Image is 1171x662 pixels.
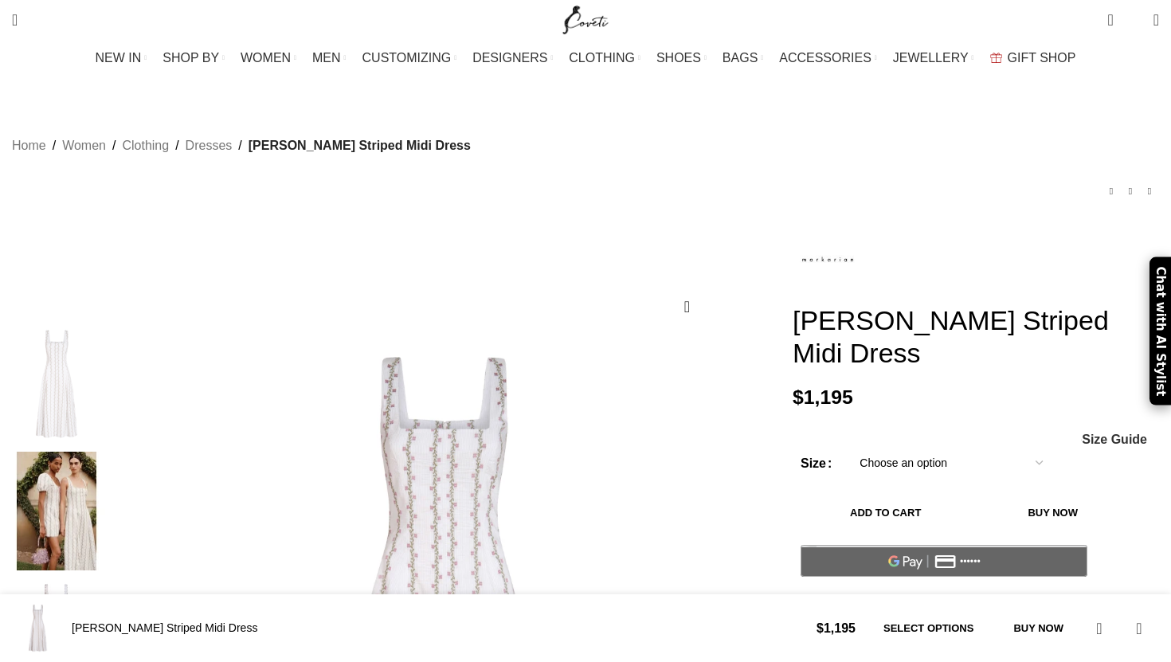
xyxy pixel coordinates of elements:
a: JEWELLERY [893,42,974,74]
button: Pay with GPay [801,545,1087,577]
span: SHOP BY [163,50,219,65]
span: NEW IN [96,50,142,65]
nav: Breadcrumb [12,135,471,156]
label: Size [801,453,832,474]
a: BAGS [723,42,763,74]
span: DESIGNERS [472,50,547,65]
a: Site logo [559,12,613,25]
span: WOMEN [241,50,291,65]
h4: [PERSON_NAME] Striped Midi Dress [72,621,805,637]
span: CLOTHING [569,50,635,65]
span: $ [817,621,824,635]
span: GIFT SHOP [1008,50,1076,65]
a: Women [62,135,106,156]
a: CUSTOMIZING [362,42,457,74]
h1: [PERSON_NAME] Striped Midi Dress [793,304,1159,370]
span: BAGS [723,50,758,65]
a: Previous product [1102,182,1121,201]
span: 0 [1109,8,1121,20]
span: 0 [1129,16,1141,28]
button: Buy now [997,612,1079,645]
bdi: 1,195 [793,386,853,408]
button: Buy now [978,496,1127,529]
img: GiftBag [990,53,1002,63]
div: My Wishlist [1126,4,1142,36]
a: Next product [1140,182,1159,201]
a: SHOP BY [163,42,225,74]
span: JEWELLERY [893,50,969,65]
bdi: 1,195 [817,621,856,635]
a: Search [4,4,25,36]
a: Home [12,135,46,156]
a: Dresses [186,135,233,156]
div: Main navigation [4,42,1167,74]
span: MEN [312,50,341,65]
a: Size Guide [1081,433,1147,446]
span: $ [793,386,804,408]
a: DESIGNERS [472,42,553,74]
a: NEW IN [96,42,147,74]
a: Clothing [122,135,169,156]
a: ACCESSORIES [779,42,877,74]
a: 0 [1099,4,1121,36]
img: Markarian [793,225,864,296]
text: •••••• [960,556,981,567]
a: WOMEN [241,42,296,74]
a: MEN [312,42,346,74]
a: Select options [867,612,989,645]
img: Markarian dress [8,452,105,571]
span: [PERSON_NAME] Striped Midi Dress [249,135,471,156]
img: Markarian [12,602,64,654]
a: GIFT SHOP [990,42,1076,74]
a: CLOTHING [569,42,640,74]
iframe: Secure express checkout frame [797,586,1091,624]
span: ACCESSORIES [779,50,871,65]
button: Add to cart [801,496,970,529]
span: SHOES [656,50,701,65]
span: CUSTOMIZING [362,50,452,65]
a: SHOES [656,42,707,74]
span: Size Guide [1082,433,1147,446]
img: Markarian [8,324,105,444]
